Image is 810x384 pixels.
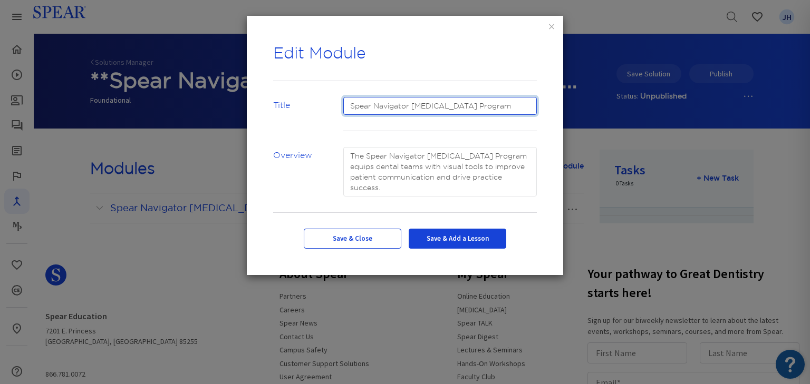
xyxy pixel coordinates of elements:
[273,42,497,65] div: Edit Module
[409,229,506,249] button: Save & Add a Lesson
[273,100,290,112] label: Title
[548,20,555,33] button: ×
[273,150,312,162] label: Overview
[304,229,401,249] button: Save & Close
[343,97,537,115] input: What do you want to call this module?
